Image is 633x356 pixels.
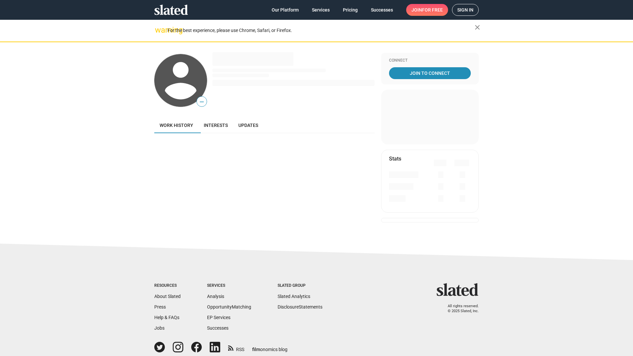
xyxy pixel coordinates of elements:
a: Our Platform [266,4,304,16]
div: Connect [389,58,471,63]
a: Successes [207,325,228,331]
a: Join To Connect [389,67,471,79]
span: Our Platform [272,4,299,16]
span: Services [312,4,330,16]
mat-card-title: Stats [389,155,401,162]
span: — [197,98,207,106]
a: Help & FAQs [154,315,179,320]
a: RSS [228,342,244,353]
a: Analysis [207,294,224,299]
a: Work history [154,117,198,133]
span: Interests [204,123,228,128]
a: Sign in [452,4,479,16]
a: About Slated [154,294,181,299]
mat-icon: warning [155,26,163,34]
a: Jobs [154,325,165,331]
a: Press [154,304,166,310]
mat-icon: close [473,23,481,31]
div: For the best experience, please use Chrome, Safari, or Firefox. [167,26,475,35]
span: Sign in [457,4,473,15]
a: Slated Analytics [278,294,310,299]
a: EP Services [207,315,230,320]
span: Successes [371,4,393,16]
a: Successes [366,4,398,16]
div: Slated Group [278,283,322,288]
span: Pricing [343,4,358,16]
a: Interests [198,117,233,133]
span: film [252,347,260,352]
a: Services [307,4,335,16]
a: Updates [233,117,263,133]
span: Join To Connect [390,67,469,79]
a: Joinfor free [406,4,448,16]
span: Updates [238,123,258,128]
p: All rights reserved. © 2025 Slated, Inc. [441,304,479,313]
span: for free [422,4,443,16]
div: Services [207,283,251,288]
div: Resources [154,283,181,288]
a: filmonomics blog [252,341,287,353]
span: Work history [160,123,193,128]
a: Pricing [338,4,363,16]
span: Join [411,4,443,16]
a: OpportunityMatching [207,304,251,310]
a: DisclosureStatements [278,304,322,310]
